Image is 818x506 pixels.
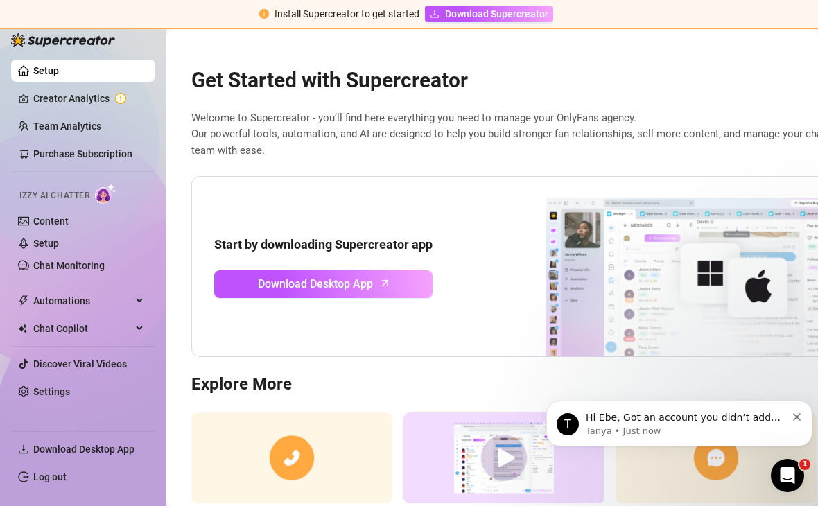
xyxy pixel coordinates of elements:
a: Creator Analytics exclamation-circle [33,87,144,110]
a: Content [33,216,69,227]
span: download [430,9,440,19]
iframe: Intercom live chat [771,459,804,492]
img: consulting call [191,412,392,503]
span: Download Supercreator [445,6,548,21]
span: thunderbolt [18,295,29,306]
span: Chat Copilot [33,317,132,340]
img: supercreator demo [403,412,604,503]
span: Izzy AI Chatter [19,189,89,202]
span: exclamation-circle [259,9,269,19]
iframe: Intercom notifications message [541,372,818,469]
a: Download Supercreator [425,6,553,22]
span: Install Supercreator to get started [275,8,419,19]
a: Team Analytics [33,121,101,132]
a: Log out [33,471,67,482]
img: logo-BBDzfeDw.svg [11,33,115,47]
a: Chat Monitoring [33,260,105,271]
a: Discover Viral Videos [33,358,127,369]
span: 1 [799,459,810,470]
span: download [18,444,29,455]
a: Download Desktop Apparrow-up [214,270,433,298]
a: Purchase Subscription [33,143,144,165]
img: AI Chatter [95,184,116,204]
a: Setup [33,238,59,249]
span: Download Desktop App [258,275,373,293]
span: Download Desktop App [33,444,134,455]
span: arrow-up [377,275,393,291]
a: Setup [33,65,59,76]
a: Settings [33,386,70,397]
span: Automations [33,290,132,312]
strong: Start by downloading Supercreator app [214,237,433,252]
img: Chat Copilot [18,324,27,333]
